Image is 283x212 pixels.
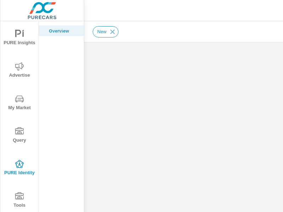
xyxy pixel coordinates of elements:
[2,62,36,79] span: Advertise
[2,30,36,47] span: PURE Insights
[2,192,36,210] span: Tools
[93,26,119,37] div: New
[93,29,111,34] span: New
[2,127,36,145] span: Query
[49,27,78,34] p: Overview
[2,95,36,112] span: My Market
[39,25,84,36] div: Overview
[2,160,36,177] span: PURE Identity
